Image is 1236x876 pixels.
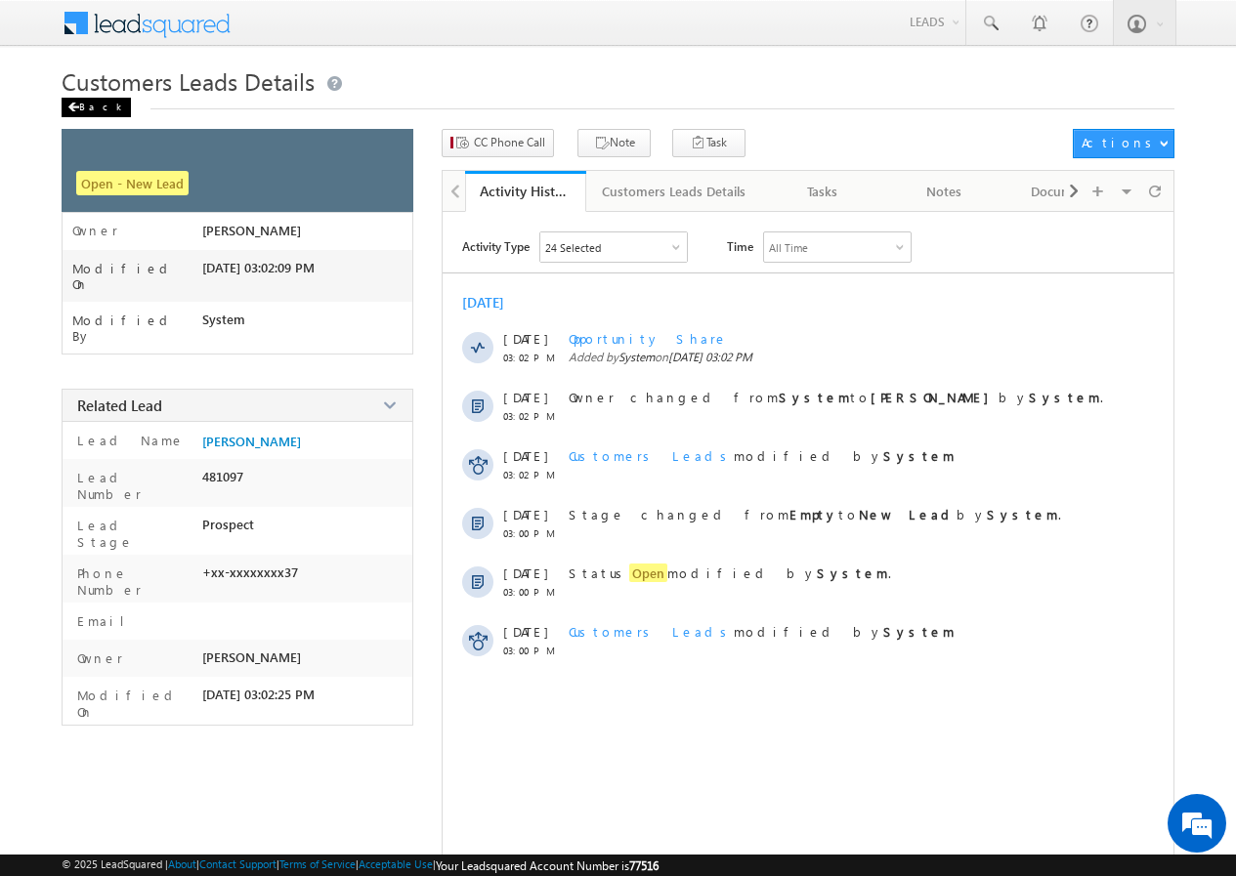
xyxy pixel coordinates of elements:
button: Task [672,129,746,157]
strong: [PERSON_NAME] [871,389,999,405]
span: Customers Leads [569,623,734,640]
strong: Empty [789,506,838,522]
span: Owner changed from to by . [569,389,1103,405]
span: Prospect [202,517,254,532]
span: 03:02 PM [503,469,562,480]
label: Phone Number [72,564,194,598]
div: Chat with us now [102,103,328,128]
span: Added by on [569,350,1137,364]
span: © 2025 LeadSquared | | | | | [62,857,659,873]
span: [DATE] 03:02 PM [668,350,752,364]
div: All Time [769,241,808,254]
span: System [618,350,655,364]
span: 03:02 PM [503,352,562,363]
div: [DATE] [462,293,526,312]
em: Start Chat [266,602,355,628]
span: 481097 [202,469,243,484]
strong: System [883,447,955,464]
strong: System [883,623,955,640]
span: modified by [569,447,955,464]
div: Tasks [779,180,867,203]
a: Activity History [465,171,586,212]
span: [DATE] [503,447,547,464]
div: Back [62,98,131,117]
span: [PERSON_NAME] [202,223,301,238]
span: Open - New Lead [76,171,189,195]
span: Opportunity Share [569,330,728,347]
label: Email [72,612,140,629]
button: CC Phone Call [442,129,554,157]
strong: System [779,389,850,405]
span: Stage changed from to by . [569,506,1061,522]
div: Owner Changed,Status Changed,Stage Changed,Source Changed,Notes & 19 more.. [540,232,687,262]
div: 24 Selected [545,241,601,254]
span: 03:00 PM [503,645,562,656]
button: Note [577,129,651,157]
img: d_60004797649_company_0_60004797649 [33,103,82,128]
span: [DATE] 03:02:09 PM [202,260,315,275]
span: +xx-xxxxxxxx37 [202,564,298,580]
a: Acceptable Use [359,857,433,870]
div: Customers Leads Details [602,180,746,203]
a: [PERSON_NAME] [202,434,301,449]
span: Your Leadsquared Account Number is [436,858,659,873]
span: [DATE] [503,389,547,405]
div: Notes [900,180,988,203]
a: About [168,857,196,870]
span: 03:00 PM [503,586,562,598]
span: [DATE] [503,623,547,640]
span: [DATE] 03:02:25 PM [202,687,315,702]
label: Lead Name [72,432,185,448]
span: modified by [569,623,955,640]
span: Open [629,563,667,582]
strong: New Lead [859,506,957,522]
label: Lead Stage [72,517,194,550]
a: Contact Support [199,857,277,870]
strong: System [987,506,1058,522]
a: Notes [884,171,1005,212]
a: Customers Leads Details [586,171,763,212]
span: System [202,312,245,327]
span: Related Lead [77,396,162,415]
strong: System [817,564,888,581]
label: Lead Number [72,469,194,502]
div: Documents [1021,180,1109,203]
span: Time [727,231,753,261]
span: [DATE] [503,564,547,581]
span: Customers Leads [569,447,734,464]
div: Minimize live chat window [320,10,367,57]
span: 03:02 PM [503,410,562,422]
span: Customers Leads Details [62,65,315,97]
span: Activity Type [462,231,530,261]
span: [DATE] [503,506,547,522]
div: Activity History [480,182,572,200]
a: Terms of Service [279,857,356,870]
a: Tasks [763,171,884,212]
li: Activity History [465,171,586,210]
span: CC Phone Call [474,134,545,151]
button: Actions [1073,129,1173,158]
div: Actions [1082,134,1159,151]
span: 03:00 PM [503,527,562,539]
label: Modified By [72,313,202,344]
label: Owner [72,649,123,666]
a: Documents [1005,171,1127,212]
span: Status modified by . [569,563,891,582]
span: [PERSON_NAME] [202,649,301,665]
span: [DATE] [503,330,547,347]
span: 77516 [629,858,659,873]
strong: System [1029,389,1100,405]
label: Modified On [72,687,194,720]
textarea: Type your message and hit 'Enter' [25,181,357,585]
label: Owner [72,223,118,238]
label: Modified On [72,261,202,292]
